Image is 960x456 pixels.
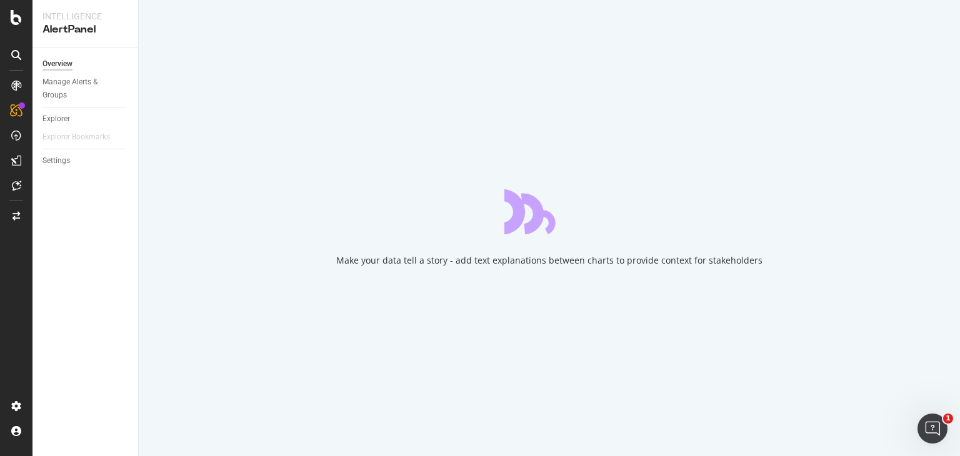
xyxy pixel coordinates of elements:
[42,154,70,167] div: Settings
[42,131,122,144] a: Explorer Bookmarks
[42,154,129,167] a: Settings
[42,76,117,102] div: Manage Alerts & Groups
[943,414,953,424] span: 1
[42,131,110,144] div: Explorer Bookmarks
[42,22,128,37] div: AlertPanel
[42,57,72,71] div: Overview
[917,414,947,444] iframe: Intercom live chat
[504,189,594,234] div: animation
[336,254,762,267] div: Make your data tell a story - add text explanations between charts to provide context for stakeho...
[42,112,70,126] div: Explorer
[42,112,129,126] a: Explorer
[42,57,129,71] a: Overview
[42,76,129,102] a: Manage Alerts & Groups
[42,10,128,22] div: Intelligence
